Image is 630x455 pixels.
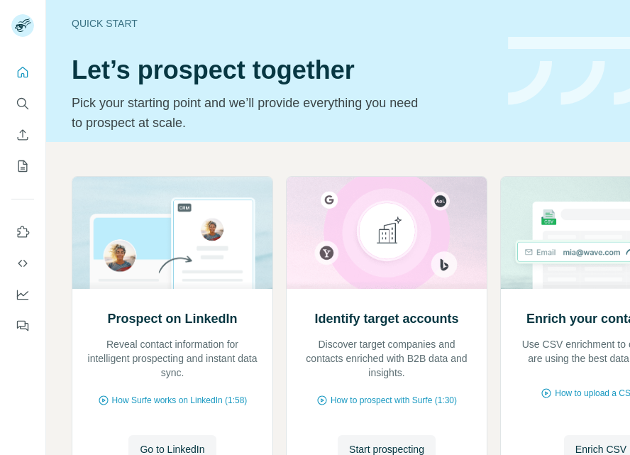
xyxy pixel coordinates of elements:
[11,91,34,116] button: Search
[11,282,34,307] button: Dashboard
[112,394,248,407] span: How Surfe works on LinkedIn (1:58)
[11,251,34,276] button: Use Surfe API
[301,337,472,380] p: Discover target companies and contacts enriched with B2B data and insights.
[11,313,34,339] button: Feedback
[11,60,34,85] button: Quick start
[107,309,237,329] h2: Prospect on LinkedIn
[11,219,34,245] button: Use Surfe on LinkedIn
[72,177,273,289] img: Prospect on LinkedIn
[286,177,487,289] img: Identify target accounts
[87,337,258,380] p: Reveal contact information for intelligent prospecting and instant data sync.
[11,153,34,179] button: My lists
[72,93,427,133] p: Pick your starting point and we’ll provide everything you need to prospect at scale.
[11,122,34,148] button: Enrich CSV
[331,394,457,407] span: How to prospect with Surfe (1:30)
[72,56,491,84] h1: Let’s prospect together
[72,16,491,31] div: Quick start
[314,309,458,329] h2: Identify target accounts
